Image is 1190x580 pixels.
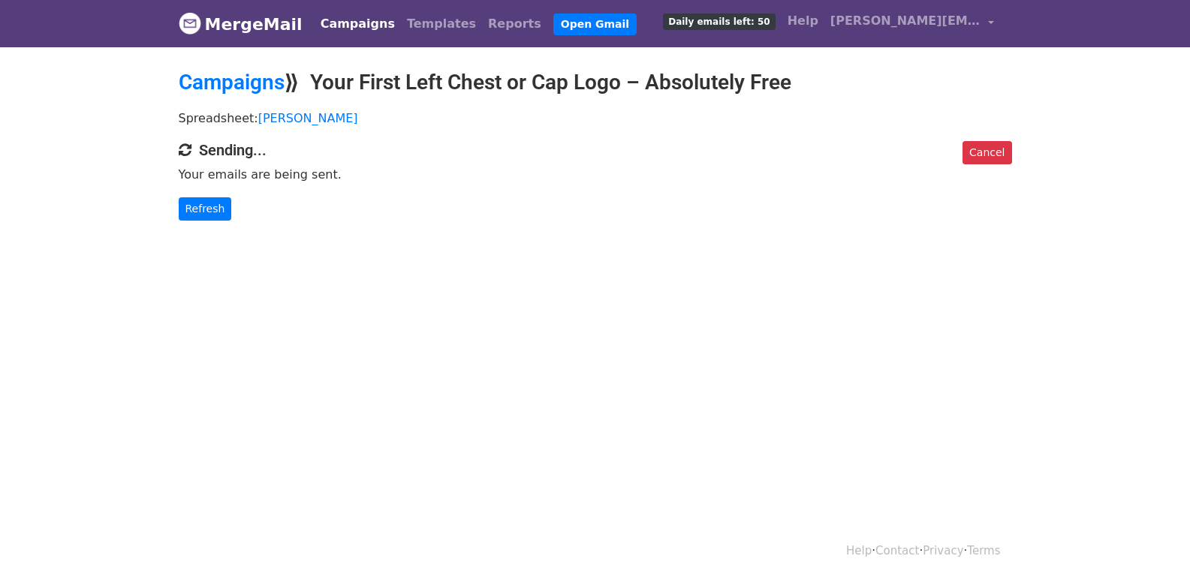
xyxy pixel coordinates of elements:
[967,544,1000,557] a: Terms
[553,14,637,35] a: Open Gmail
[179,12,201,35] img: MergeMail logo
[315,9,401,39] a: Campaigns
[179,70,285,95] a: Campaigns
[657,6,781,36] a: Daily emails left: 50
[179,8,303,40] a: MergeMail
[663,14,775,30] span: Daily emails left: 50
[401,9,482,39] a: Templates
[179,141,1012,159] h4: Sending...
[482,9,547,39] a: Reports
[179,70,1012,95] h2: ⟫ Your First Left Chest or Cap Logo – Absolutely Free
[830,12,981,30] span: [PERSON_NAME][EMAIL_ADDRESS][DOMAIN_NAME]
[824,6,1000,41] a: [PERSON_NAME][EMAIL_ADDRESS][DOMAIN_NAME]
[782,6,824,36] a: Help
[875,544,919,557] a: Contact
[258,111,358,125] a: [PERSON_NAME]
[179,110,1012,126] p: Spreadsheet:
[179,167,1012,182] p: Your emails are being sent.
[963,141,1011,164] a: Cancel
[923,544,963,557] a: Privacy
[179,197,232,221] a: Refresh
[846,544,872,557] a: Help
